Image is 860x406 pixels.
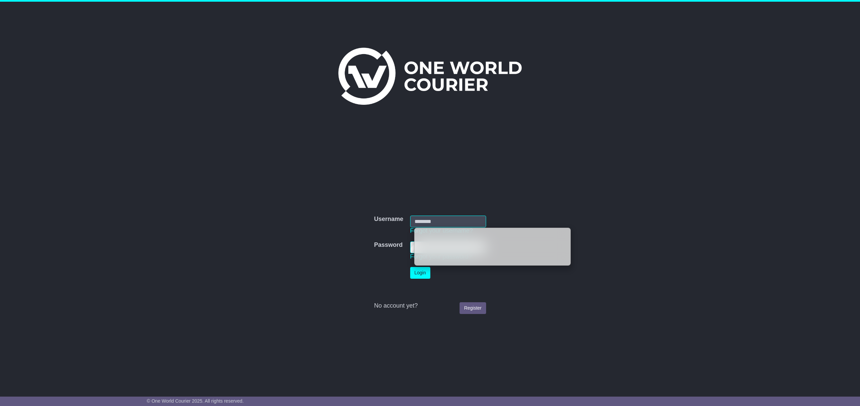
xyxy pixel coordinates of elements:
[410,267,430,279] button: Login
[460,302,486,314] a: Register
[147,398,244,404] span: © One World Courier 2025. All rights reserved.
[374,302,486,310] div: No account yet?
[410,227,473,234] a: Forgot your username?
[374,216,403,223] label: Username
[374,241,402,249] label: Password
[338,48,522,105] img: One World
[410,253,472,260] a: Forgot your password?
